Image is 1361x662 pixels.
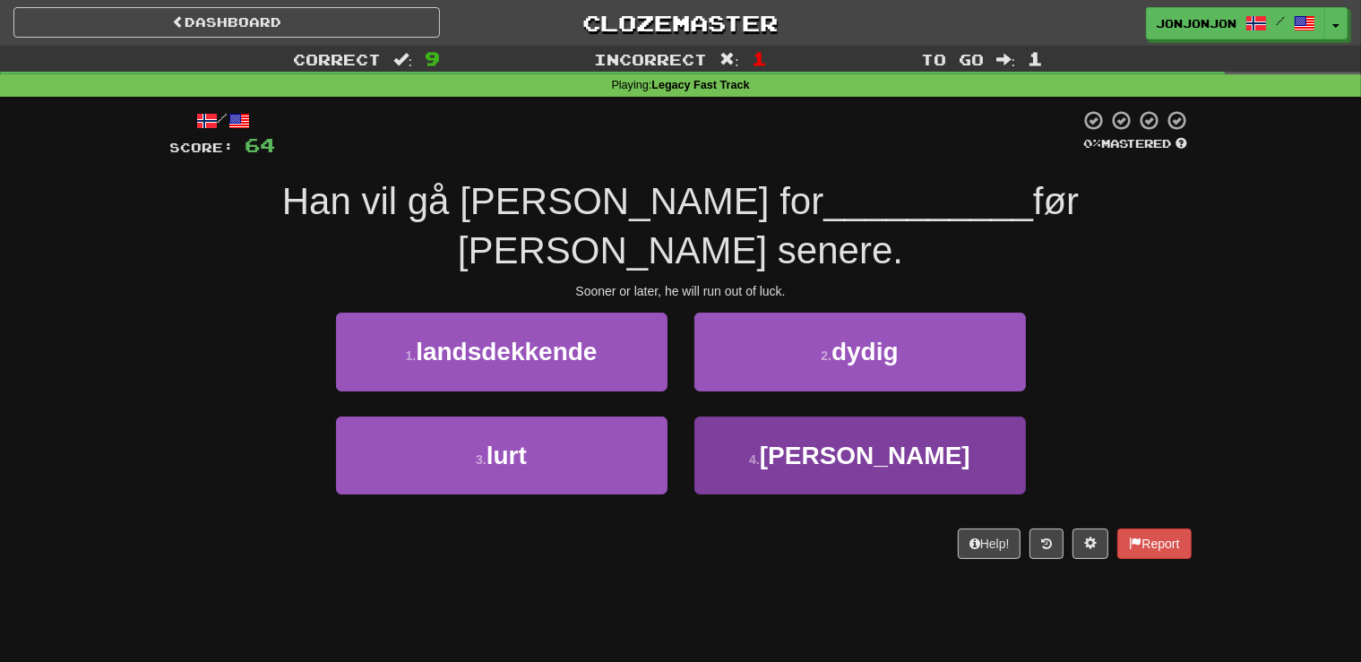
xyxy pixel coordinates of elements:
span: 0 % [1084,136,1102,150]
span: Correct [293,50,381,68]
button: 2.dydig [694,313,1026,391]
span: 9 [425,47,440,69]
span: __________ [823,180,1033,222]
a: jonjonjon / [1146,7,1325,39]
button: Report [1117,529,1191,559]
span: 1 [752,47,767,69]
small: 2 . [821,348,831,363]
span: 64 [245,133,276,156]
span: : [996,52,1016,67]
a: Dashboard [13,7,440,38]
button: 4.[PERSON_NAME] [694,417,1026,494]
span: : [719,52,739,67]
small: 1 . [406,348,417,363]
small: 4 . [749,452,760,467]
button: 1.landsdekkende [336,313,668,391]
small: 3 . [476,452,487,467]
button: Round history (alt+y) [1029,529,1064,559]
strong: Legacy Fast Track [651,79,749,91]
span: Han vil gå [PERSON_NAME] for [282,180,824,222]
button: 3.lurt [336,417,668,494]
span: Incorrect [594,50,707,68]
span: landsdekkende [416,338,597,365]
div: Mastered [1081,136,1192,152]
span: : [393,52,413,67]
span: lurt [487,442,527,469]
div: Sooner or later, he will run out of luck. [170,282,1192,300]
span: [PERSON_NAME] [760,442,970,469]
button: Help! [958,529,1021,559]
a: Clozemaster [467,7,893,39]
div: / [170,109,276,132]
span: / [1276,14,1285,27]
span: Score: [170,140,235,155]
span: To go [921,50,984,68]
span: før [PERSON_NAME] senere. [458,180,1079,271]
span: 1 [1028,47,1043,69]
span: jonjonjon [1156,15,1236,31]
span: dydig [831,338,899,365]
